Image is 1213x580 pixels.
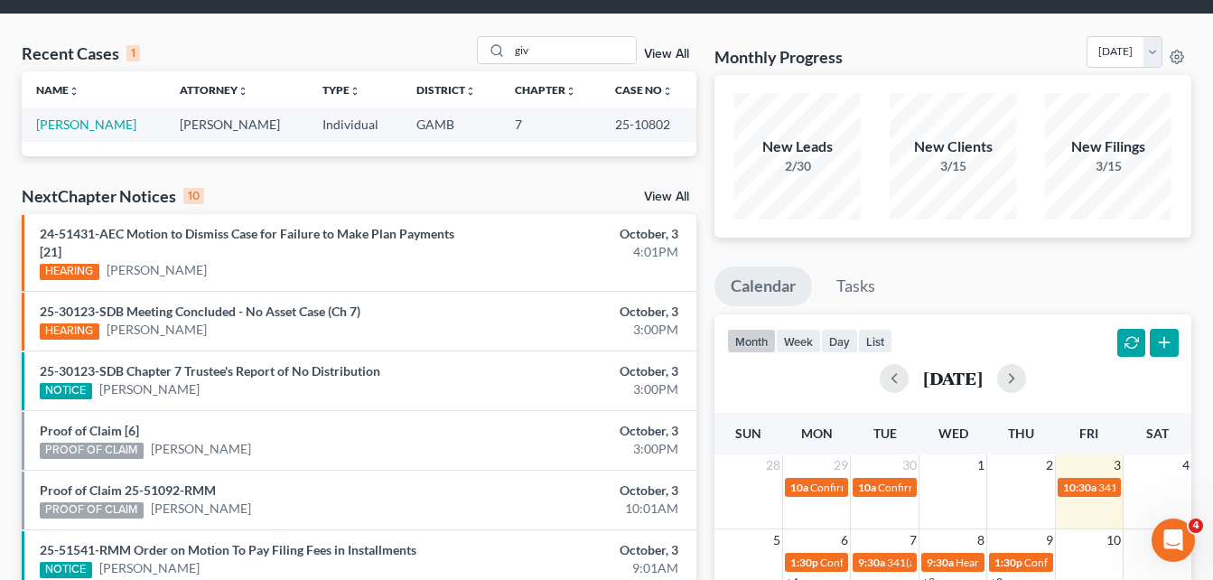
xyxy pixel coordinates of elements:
[465,86,476,97] i: unfold_more
[151,500,251,518] a: [PERSON_NAME]
[350,86,360,97] i: unfold_more
[22,42,140,64] div: Recent Cases
[644,191,689,203] a: View All
[956,556,1183,569] span: Hearing for [PERSON_NAME] [PERSON_NAME]
[151,440,251,458] a: [PERSON_NAME]
[900,454,919,476] span: 30
[478,541,678,559] div: October, 3
[565,86,576,97] i: unfold_more
[515,83,576,97] a: Chapterunfold_more
[322,83,360,97] a: Typeunfold_more
[509,37,636,63] input: Search by name...
[1146,426,1169,441] span: Sat
[69,86,79,97] i: unfold_more
[40,423,139,438] a: Proof of Claim [6]
[1105,529,1123,551] span: 10
[1044,454,1055,476] span: 2
[764,454,782,476] span: 28
[601,108,696,141] td: 25-10802
[180,83,248,97] a: Attorneyunfold_more
[40,443,144,459] div: PROOF OF CLAIM
[99,559,200,577] a: [PERSON_NAME]
[1045,157,1171,175] div: 3/15
[40,482,216,498] a: Proof of Claim 25-51092-RMM
[615,83,673,97] a: Case Nounfold_more
[771,529,782,551] span: 5
[478,243,678,261] div: 4:01PM
[478,500,678,518] div: 10:01AM
[40,363,380,379] a: 25-30123-SDB Chapter 7 Trustee's Report of No Distribution
[478,303,678,321] div: October, 3
[858,329,892,353] button: list
[40,323,99,340] div: HEARING
[99,380,200,398] a: [PERSON_NAME]
[1008,426,1034,441] span: Thu
[714,46,843,68] h3: Monthly Progress
[238,86,248,97] i: unfold_more
[890,136,1016,157] div: New Clients
[40,562,92,578] div: NOTICE
[938,426,968,441] span: Wed
[308,108,402,141] td: Individual
[908,529,919,551] span: 7
[923,369,983,388] h2: [DATE]
[1112,454,1123,476] span: 3
[839,529,850,551] span: 6
[40,226,454,259] a: 24-51431-AEC Motion to Dismiss Case for Failure to Make Plan Payments [21]
[790,556,818,569] span: 1:30p
[890,157,1016,175] div: 3/15
[790,481,808,494] span: 10a
[714,267,812,306] a: Calendar
[40,502,144,519] div: PROOF OF CLAIM
[36,117,136,132] a: [PERSON_NAME]
[878,481,1083,494] span: Confirmation hearing for [PERSON_NAME]
[994,556,1022,569] span: 1:30p
[1044,529,1055,551] span: 9
[1063,481,1096,494] span: 10:30a
[478,225,678,243] div: October, 3
[416,83,476,97] a: Districtunfold_more
[478,440,678,458] div: 3:00PM
[975,454,986,476] span: 1
[644,48,689,61] a: View All
[402,108,500,141] td: GAMB
[36,83,79,97] a: Nameunfold_more
[478,482,678,500] div: October, 3
[820,267,891,306] a: Tasks
[927,556,954,569] span: 9:30a
[734,136,861,157] div: New Leads
[40,264,99,280] div: HEARING
[500,108,601,141] td: 7
[40,542,416,557] a: 25-51541-RMM Order on Motion To Pay Filing Fees in Installments
[735,426,761,441] span: Sun
[40,304,360,319] a: 25-30123-SDB Meeting Concluded - No Asset Case (Ch 7)
[22,185,204,207] div: NextChapter Notices
[887,556,1061,569] span: 341(a) meeting for [PERSON_NAME]
[1189,519,1203,533] span: 4
[126,45,140,61] div: 1
[1045,136,1171,157] div: New Filings
[776,329,821,353] button: week
[1180,454,1191,476] span: 4
[858,556,885,569] span: 9:30a
[820,556,1025,569] span: Confirmation hearing for [PERSON_NAME]
[478,380,678,398] div: 3:00PM
[810,481,1015,494] span: Confirmation hearing for [PERSON_NAME]
[165,108,309,141] td: [PERSON_NAME]
[478,422,678,440] div: October, 3
[975,529,986,551] span: 8
[107,261,207,279] a: [PERSON_NAME]
[478,321,678,339] div: 3:00PM
[727,329,776,353] button: month
[1079,426,1098,441] span: Fri
[183,188,204,204] div: 10
[107,321,207,339] a: [PERSON_NAME]
[858,481,876,494] span: 10a
[832,454,850,476] span: 29
[801,426,833,441] span: Mon
[734,157,861,175] div: 2/30
[662,86,673,97] i: unfold_more
[478,362,678,380] div: October, 3
[873,426,897,441] span: Tue
[478,559,678,577] div: 9:01AM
